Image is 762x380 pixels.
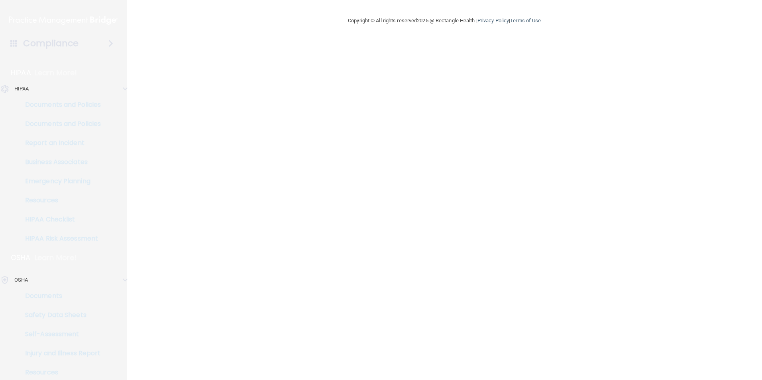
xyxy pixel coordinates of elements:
[5,158,114,166] p: Business Associates
[477,18,509,24] a: Privacy Policy
[5,120,114,128] p: Documents and Policies
[5,101,114,109] p: Documents and Policies
[510,18,541,24] a: Terms of Use
[5,196,114,204] p: Resources
[5,215,114,223] p: HIPAA Checklist
[5,177,114,185] p: Emergency Planning
[11,68,31,78] p: HIPAA
[14,84,29,94] p: HIPAA
[5,235,114,243] p: HIPAA Risk Assessment
[35,253,77,262] p: Learn More!
[23,38,79,49] h4: Compliance
[14,275,28,285] p: OSHA
[5,311,114,319] p: Safety Data Sheets
[35,68,77,78] p: Learn More!
[5,368,114,376] p: Resources
[5,139,114,147] p: Report an Incident
[5,292,114,300] p: Documents
[9,12,118,28] img: PMB logo
[5,330,114,338] p: Self-Assessment
[11,253,31,262] p: OSHA
[299,8,590,33] div: Copyright © All rights reserved 2025 @ Rectangle Health | |
[5,349,114,357] p: Injury and Illness Report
